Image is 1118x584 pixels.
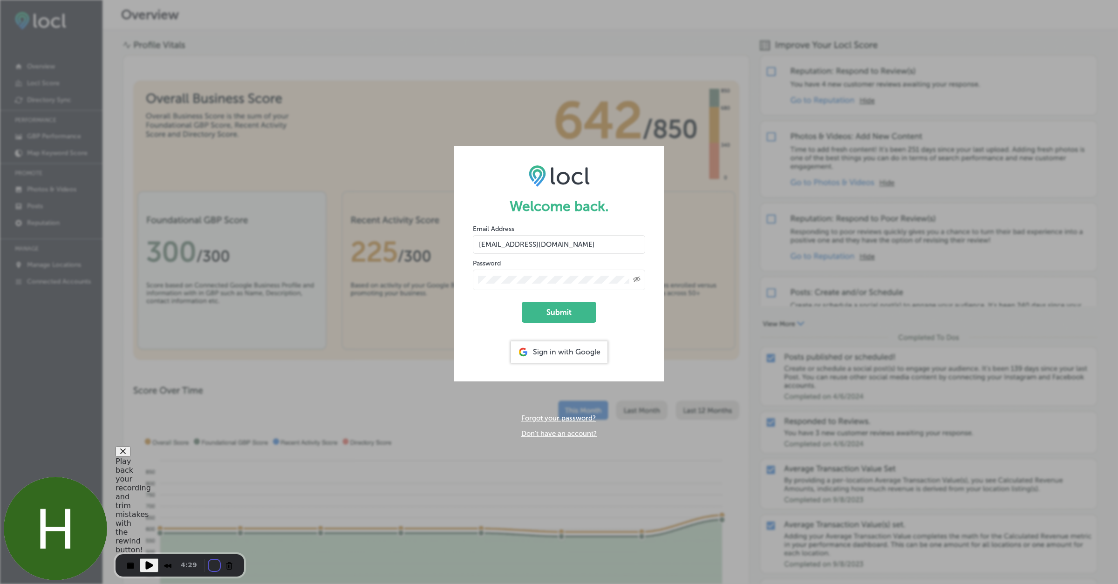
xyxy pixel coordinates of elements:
button: Submit [522,302,596,323]
h1: Welcome back. [473,198,645,215]
img: LOCL logo [529,165,590,186]
label: Email Address [473,225,514,233]
a: Forgot your password? [521,414,596,422]
span: Toggle password visibility [633,276,641,284]
div: Sign in with Google [511,341,607,363]
a: Don't have an account? [521,429,597,438]
label: Password [473,259,501,267]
